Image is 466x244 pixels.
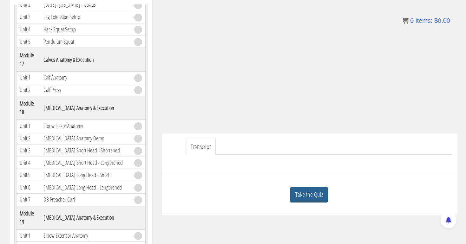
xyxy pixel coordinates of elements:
[16,181,40,194] td: Unit 6
[16,11,40,23] td: Unit 3
[40,96,131,120] th: [MEDICAL_DATA] Anatomy & Execution
[402,17,450,24] a: 0 items: $0.00
[40,206,131,229] th: [MEDICAL_DATA] Anatomy & Execution
[416,17,432,24] span: items:
[16,169,40,181] td: Unit 5
[16,48,40,72] th: Module 17
[16,193,40,206] td: Unit 7
[434,17,438,24] span: $
[402,17,409,24] img: icon11.png
[40,72,131,84] td: Calf Anatomy
[16,206,40,229] th: Module 19
[40,144,131,157] td: [MEDICAL_DATA] Short Head - Shortened
[16,84,40,96] td: Unit 2
[40,193,131,206] td: DB Preacher Curl
[40,48,131,72] th: Calves Anatomy & Execution
[40,35,131,48] td: Pendulum Squat
[40,181,131,194] td: [MEDICAL_DATA] Long Head - Lengthened
[16,72,40,84] td: Unit 1
[410,17,414,24] span: 0
[16,144,40,157] td: Unit 3
[40,132,131,144] td: [MEDICAL_DATA] Anatomy Demo
[16,132,40,144] td: Unit 2
[40,169,131,181] td: [MEDICAL_DATA] Long Head - Short
[434,17,450,24] bdi: 0.00
[16,23,40,35] td: Unit 4
[16,157,40,169] td: Unit 4
[40,120,131,132] td: Elbow Flexor Anatomy
[40,11,131,23] td: Leg Extension Setup
[16,229,40,242] td: Unit 1
[40,229,131,242] td: Elbow Extensor Anatomy
[40,84,131,96] td: Calf Press
[40,23,131,35] td: Hack Squat Setup
[186,139,216,155] a: Transcript
[16,120,40,132] td: Unit 1
[16,96,40,120] th: Module 18
[290,187,328,202] a: Take the Quiz
[16,35,40,48] td: Unit 5
[40,157,131,169] td: [MEDICAL_DATA] Short Head - Lengthened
